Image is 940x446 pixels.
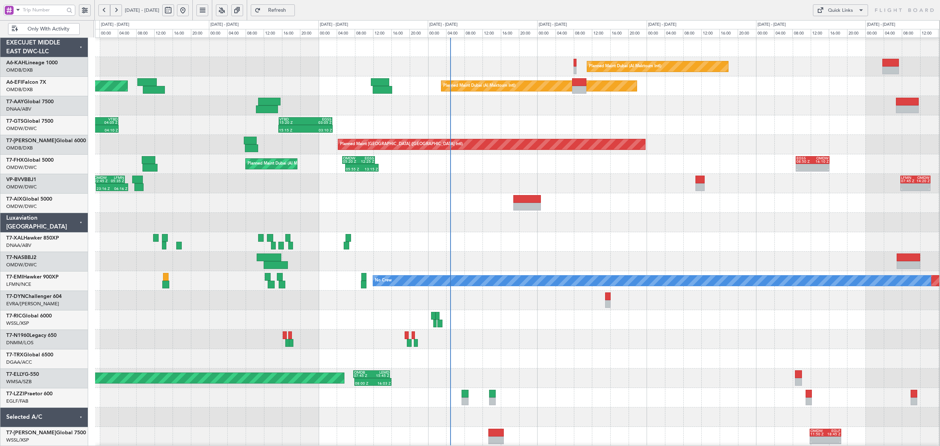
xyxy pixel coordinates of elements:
[825,440,840,444] div: -
[6,125,37,132] a: OMDW/DWC
[247,158,320,169] div: Planned Maint Dubai (Al Maktoum Intl)
[6,86,33,93] a: OMDB/DXB
[346,168,362,171] div: 05:55 Z
[758,22,786,28] div: [DATE] - [DATE]
[813,168,829,171] div: -
[828,7,853,14] div: Quick Links
[847,29,865,38] div: 20:00
[610,29,629,38] div: 16:00
[343,160,358,163] div: 05:20 Z
[796,160,813,163] div: 08:50 Z
[556,29,574,38] div: 04:00
[813,4,868,16] button: Quick Links
[305,129,332,132] div: 03:10 Z
[443,80,516,91] div: Planned Maint Dubai (Al Maktoum Intl)
[6,164,37,171] a: OMDW/DWC
[318,29,337,38] div: 00:00
[428,29,446,38] div: 00:00
[343,157,358,160] div: OMDW
[209,29,227,38] div: 00:00
[320,22,348,28] div: [DATE] - [DATE]
[355,29,373,38] div: 08:00
[592,29,610,38] div: 12:00
[628,29,647,38] div: 20:00
[574,29,592,38] div: 08:00
[6,203,37,210] a: OMDW/DWC
[792,29,811,38] div: 08:00
[865,29,884,38] div: 00:00
[464,29,482,38] div: 08:00
[305,118,332,121] div: EGSS
[482,29,501,38] div: 12:00
[6,372,25,377] span: T7-ELLY
[665,29,683,38] div: 04:00
[6,391,24,396] span: T7-LZZI
[23,4,64,15] input: Trip Number
[648,22,676,28] div: [DATE] - [DATE]
[372,371,389,374] div: LEMD
[6,177,36,182] a: VP-BVVBBJ1
[6,235,59,241] a: T7-XALHawker 850XP
[173,29,191,38] div: 16:00
[279,129,305,132] div: 15:15 Z
[6,359,32,366] a: DGAA/ACC
[112,187,127,191] div: 06:16 Z
[6,99,24,104] span: T7-AAY
[373,29,391,38] div: 12:00
[6,138,86,143] a: T7-[PERSON_NAME]Global 6000
[6,333,57,338] a: T7-N1960Legacy 650
[6,99,54,104] a: T7-AAYGlobal 7500
[915,176,930,180] div: OMDW
[683,29,701,38] div: 08:00
[6,372,39,377] a: T7-ELLYG-550
[6,274,23,280] span: T7-EMI
[6,333,29,338] span: T7-N1960
[647,29,665,38] div: 00:00
[92,121,117,125] div: 04:05 Z
[6,184,37,190] a: OMDW/DWC
[6,301,59,307] a: EVRA/[PERSON_NAME]
[227,29,246,38] div: 04:00
[6,106,31,112] a: DNAA/ABV
[796,168,813,171] div: -
[136,29,155,38] div: 08:00
[810,429,825,433] div: OMDW
[118,29,136,38] div: 04:00
[337,29,355,38] div: 04:00
[719,29,738,38] div: 16:00
[6,398,28,404] a: EGLF/FAB
[154,29,173,38] div: 12:00
[210,22,239,28] div: [DATE] - [DATE]
[8,23,80,35] button: Only With Activity
[359,157,374,160] div: EGSS
[94,179,109,183] div: 22:45 Z
[279,121,305,125] div: 15:20 Z
[6,391,53,396] a: T7-LZZIPraetor 600
[6,242,31,249] a: DNAA/ABV
[539,22,567,28] div: [DATE] - [DATE]
[101,22,129,28] div: [DATE] - [DATE]
[774,29,792,38] div: 04:00
[813,160,829,163] div: 16:10 Z
[429,22,458,28] div: [DATE] - [DATE]
[372,374,389,378] div: 15:45 Z
[901,179,915,183] div: 07:45 Z
[6,255,24,260] span: T7-NAS
[6,80,22,85] span: A6-EFI
[6,262,37,268] a: OMDW/DWC
[6,255,36,260] a: T7-NASBBJ2
[825,432,840,436] div: 18:45 Z
[6,197,22,202] span: T7-AIX
[756,29,774,38] div: 00:00
[6,378,32,385] a: WMSA/SZB
[251,4,295,16] button: Refresh
[446,29,464,38] div: 04:00
[191,29,209,38] div: 20:00
[246,29,264,38] div: 08:00
[359,160,374,163] div: 12:25 Z
[6,430,86,435] a: T7-[PERSON_NAME]Global 7500
[825,429,840,433] div: EGLF
[829,29,847,38] div: 16:00
[93,129,118,132] div: 04:10 Z
[6,313,52,319] a: T7-RICGlobal 6000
